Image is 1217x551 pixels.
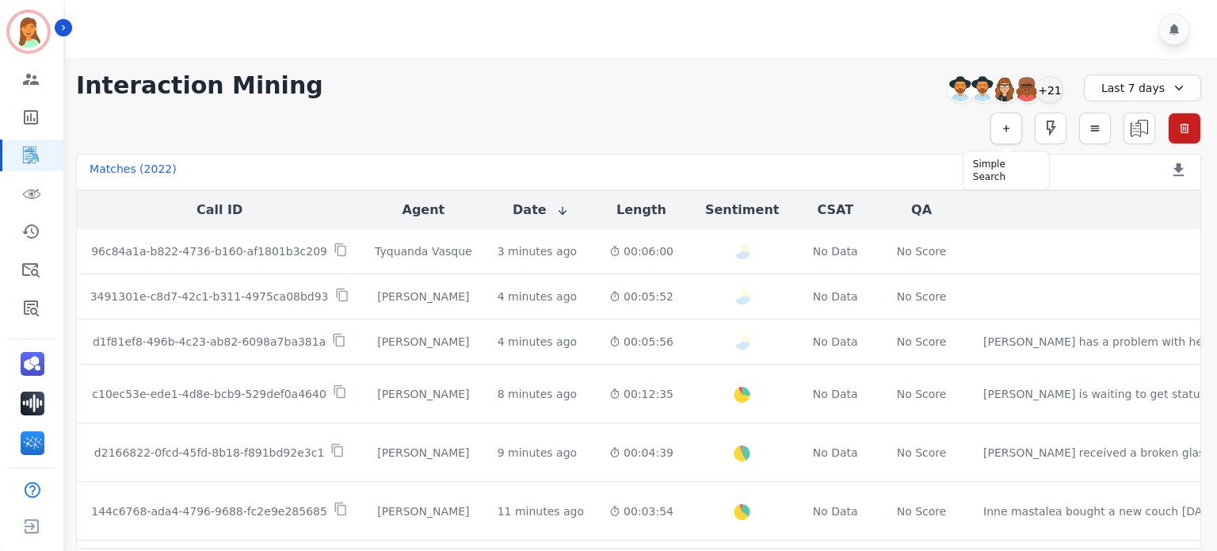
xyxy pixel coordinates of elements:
h1: Interaction Mining [76,71,323,100]
div: Tyquanda Vasque [375,243,472,259]
div: Matches ( 2022 ) [90,161,177,183]
div: No Data [811,503,860,519]
div: [PERSON_NAME] [375,386,472,402]
p: 144c6768-ada4-4796-9688-fc2e9e285685 [91,503,327,519]
p: 3491301e-c8d7-42c1-b311-4975ca08bd93 [90,289,329,304]
div: [PERSON_NAME] [375,289,472,304]
button: Sentiment [705,201,779,220]
div: 00:05:56 [609,334,673,350]
div: No Score [897,289,947,304]
button: Agent [402,201,445,220]
div: [PERSON_NAME] [375,445,472,461]
p: c10ec53e-ede1-4d8e-bcb9-529def0a4640 [92,386,326,402]
div: Simple Search [973,158,1040,183]
p: d2166822-0fcd-45fd-8b18-f891bd92e3c1 [94,445,324,461]
div: 00:03:54 [609,503,673,519]
div: 4 minutes ago [498,289,578,304]
button: CSAT [817,201,853,220]
div: No Data [811,243,860,259]
div: 00:04:39 [609,445,673,461]
div: No Data [811,289,860,304]
div: 11 minutes ago [498,503,584,519]
div: 9 minutes ago [498,445,578,461]
div: No Score [897,334,947,350]
button: Date [513,201,569,220]
div: Last 7 days [1084,75,1201,101]
div: No Score [897,503,947,519]
div: No Data [811,334,860,350]
div: 4 minutes ago [498,334,578,350]
div: +21 [1036,76,1063,103]
div: No Data [811,445,860,461]
div: [PERSON_NAME] [375,334,472,350]
div: 00:06:00 [609,243,673,259]
div: 00:05:52 [609,289,673,304]
div: No Score [897,445,947,461]
div: No Data [811,386,860,402]
p: d1f81ef8-496b-4c23-ab82-6098a7ba381a [93,334,326,350]
div: No Score [897,386,947,402]
img: Bordered avatar [10,13,48,51]
div: 8 minutes ago [498,386,578,402]
button: Call ID [196,201,242,220]
button: Length [616,201,666,220]
div: 3 minutes ago [498,243,578,259]
button: QA [911,201,932,220]
p: 96c84a1a-b822-4736-b160-af1801b3c209 [91,243,327,259]
div: [PERSON_NAME] [375,503,472,519]
div: No Score [897,243,947,259]
div: 00:12:35 [609,386,673,402]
